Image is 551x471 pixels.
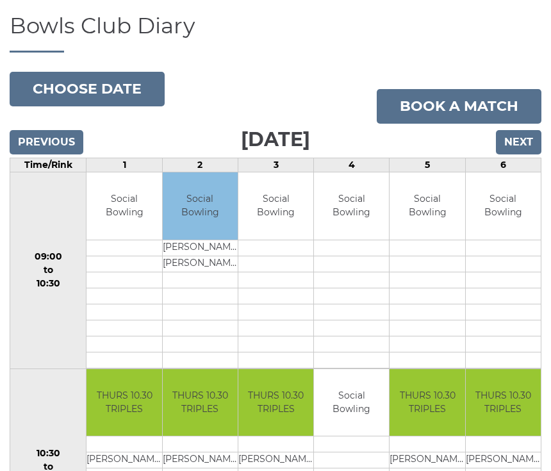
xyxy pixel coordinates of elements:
td: 09:00 to 10:30 [10,172,86,369]
td: [PERSON_NAME] [390,452,465,468]
button: Choose date [10,72,165,106]
td: [PERSON_NAME] [163,452,238,468]
td: Social Bowling [238,172,313,240]
td: 6 [465,158,541,172]
td: Social Bowling [163,172,238,240]
td: Social Bowling [86,172,161,240]
td: 2 [162,158,238,172]
td: 3 [238,158,313,172]
td: [PERSON_NAME] [163,256,238,272]
input: Next [496,130,541,154]
td: THURS 10.30 TRIPLES [466,369,541,436]
td: THURS 10.30 TRIPLES [86,369,161,436]
td: THURS 10.30 TRIPLES [163,369,238,436]
td: [PERSON_NAME] [163,240,238,256]
td: THURS 10.30 TRIPLES [390,369,465,436]
td: Time/Rink [10,158,86,172]
td: Social Bowling [314,172,389,240]
td: [PERSON_NAME] [86,452,161,468]
h1: Bowls Club Diary [10,14,541,53]
a: Book a match [377,89,541,124]
td: Social Bowling [466,172,541,240]
td: [PERSON_NAME] [466,452,541,468]
input: Previous [10,130,83,154]
td: 4 [314,158,390,172]
td: 5 [390,158,465,172]
td: THURS 10.30 TRIPLES [238,369,313,436]
td: 1 [86,158,162,172]
td: Social Bowling [314,369,389,436]
td: [PERSON_NAME] [238,452,313,468]
td: Social Bowling [390,172,465,240]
